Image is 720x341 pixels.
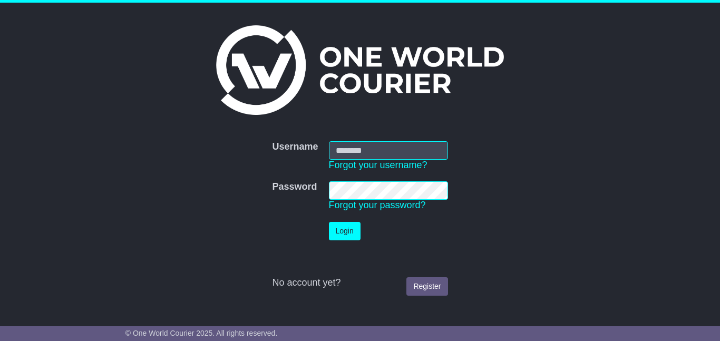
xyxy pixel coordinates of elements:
[406,277,447,296] a: Register
[272,181,317,193] label: Password
[125,329,278,337] span: © One World Courier 2025. All rights reserved.
[216,25,504,115] img: One World
[329,200,426,210] a: Forgot your password?
[329,222,361,240] button: Login
[272,141,318,153] label: Username
[272,277,447,289] div: No account yet?
[329,160,427,170] a: Forgot your username?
